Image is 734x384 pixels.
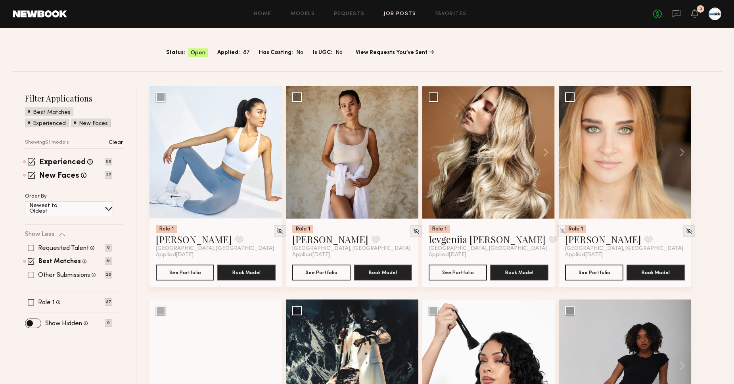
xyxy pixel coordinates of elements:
span: Status: [166,48,185,57]
a: [PERSON_NAME] [156,233,232,246]
p: Showing 61 models [25,140,69,145]
button: Book Model [627,265,685,280]
span: [GEOGRAPHIC_DATA], [GEOGRAPHIC_DATA] [156,246,274,252]
span: Is UGC: [313,48,332,57]
span: Open [191,49,205,57]
div: Role 1 [429,225,450,233]
p: Experienced [33,121,66,127]
img: Unhide Model [276,228,283,234]
div: Applied [DATE] [292,252,412,258]
a: Favorites [435,12,467,17]
a: Book Model [217,269,276,275]
span: [GEOGRAPHIC_DATA], [GEOGRAPHIC_DATA] [292,246,410,252]
button: See Portfolio [156,265,214,280]
button: Book Model [217,265,276,280]
p: 0 [105,244,112,252]
button: See Portfolio [429,265,487,280]
div: Applied [DATE] [156,252,276,258]
p: 26 [105,271,112,278]
div: Role 1 [156,225,177,233]
p: Best Matches [33,110,71,115]
button: Book Model [490,265,548,280]
p: 27 [105,171,112,179]
p: Newest to Oldest [29,203,77,214]
span: No [335,48,343,57]
span: 87 [243,48,249,57]
p: 61 [105,257,112,265]
button: See Portfolio [292,265,351,280]
a: View Requests You’ve Sent [356,50,434,56]
a: Ievgeniia [PERSON_NAME] [429,233,546,246]
label: Show Hidden [45,321,82,327]
label: Experienced [39,159,86,167]
div: Role 1 [292,225,313,233]
a: Job Posts [383,12,416,17]
button: See Portfolio [565,265,623,280]
span: [GEOGRAPHIC_DATA], [GEOGRAPHIC_DATA] [565,246,683,252]
p: 60 [105,158,112,165]
a: Book Model [354,269,412,275]
a: Book Model [627,269,685,275]
div: 3 [700,7,702,12]
div: Role 1 [565,225,586,233]
p: New Faces [79,121,108,127]
span: [GEOGRAPHIC_DATA], [GEOGRAPHIC_DATA] [429,246,547,252]
p: Show Less [25,231,54,238]
img: Unhide Model [413,228,420,234]
a: Home [254,12,272,17]
p: Order By [25,194,47,199]
a: [PERSON_NAME] [292,233,368,246]
p: Clear [109,140,123,146]
label: Requested Talent [38,245,89,252]
label: New Faces [39,172,79,180]
button: Book Model [354,265,412,280]
span: Has Casting: [259,48,293,57]
p: 0 [105,319,112,327]
img: Unhide Model [686,228,692,234]
a: Models [291,12,315,17]
div: Applied [DATE] [429,252,548,258]
a: [PERSON_NAME] [565,233,641,246]
a: Book Model [490,269,548,275]
label: Other Submissions [38,272,90,278]
label: Role 1 [38,300,55,306]
span: Applied: [217,48,240,57]
a: Requests [334,12,364,17]
p: 87 [105,298,112,306]
label: Best Matches [38,259,81,265]
h2: Filter Applications [25,93,123,104]
span: No [296,48,303,57]
div: Applied [DATE] [565,252,685,258]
